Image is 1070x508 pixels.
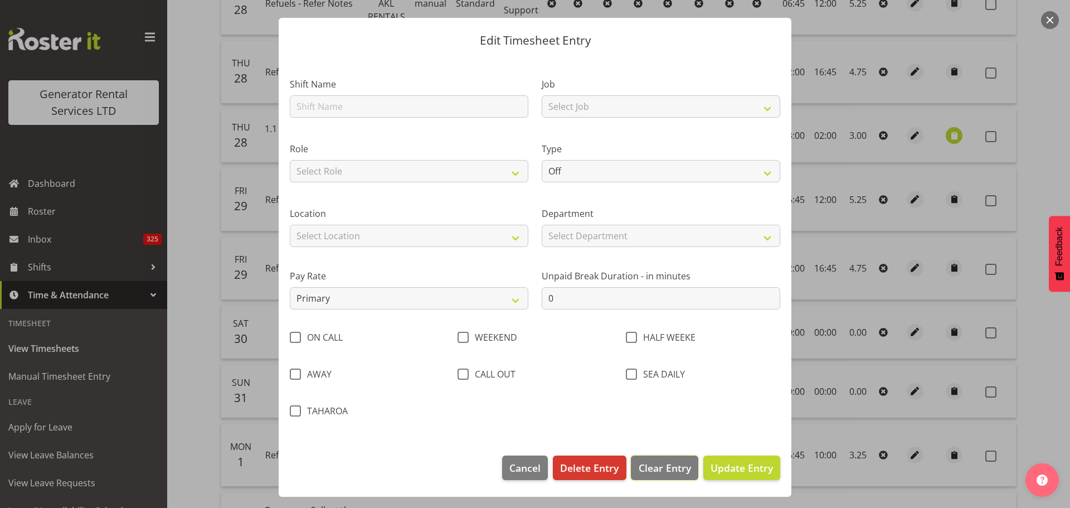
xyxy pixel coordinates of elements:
[542,78,780,91] label: Job
[502,456,548,480] button: Cancel
[703,456,780,480] button: Update Entry
[637,369,685,380] span: SEA DAILY
[469,369,515,380] span: CALL OUT
[290,142,528,156] label: Role
[711,461,773,475] span: Update Entry
[1054,227,1064,266] span: Feedback
[560,461,619,475] span: Delete Entry
[290,35,780,46] p: Edit Timesheet Entry
[637,332,695,343] span: HALF WEEKE
[290,95,528,118] input: Shift Name
[290,207,528,220] label: Location
[290,78,528,91] label: Shift Name
[542,287,780,309] input: Unpaid Break Duration
[639,461,691,475] span: Clear Entry
[469,332,517,343] span: WEEKEND
[1049,216,1070,292] button: Feedback - Show survey
[301,369,332,380] span: AWAY
[631,456,698,480] button: Clear Entry
[301,405,348,417] span: TAHAROA
[542,207,780,220] label: Department
[1037,475,1048,486] img: help-xxl-2.png
[553,456,626,480] button: Delete Entry
[290,269,528,283] label: Pay Rate
[542,142,780,156] label: Type
[301,332,343,343] span: ON CALL
[542,269,780,283] label: Unpaid Break Duration - in minutes
[509,461,541,475] span: Cancel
